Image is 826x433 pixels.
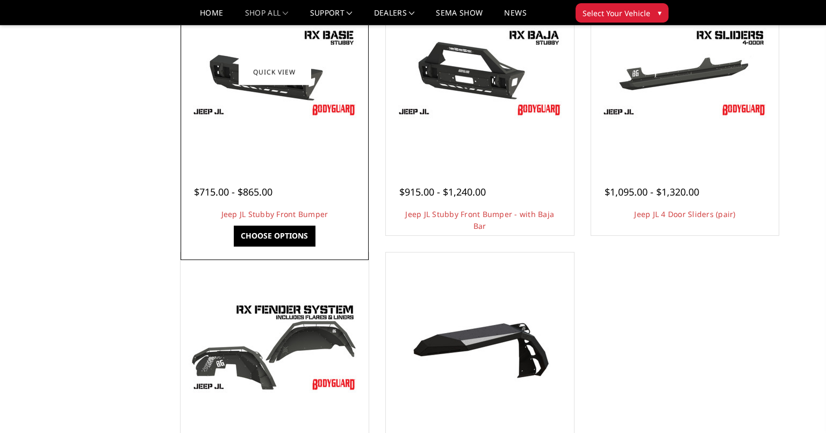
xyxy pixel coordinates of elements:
[200,9,223,25] a: Home
[504,9,526,25] a: News
[310,9,353,25] a: Support
[194,185,272,198] span: $715.00 - $865.00
[436,9,483,25] a: SEMA Show
[234,226,315,246] a: Choose Options
[658,7,662,18] span: ▾
[189,24,361,120] img: Jeep JL Stubby Front Bumper
[245,9,289,25] a: shop all
[399,185,486,198] span: $915.00 - $1,240.00
[605,185,699,198] span: $1,095.00 - $1,320.00
[239,59,311,84] a: Quick view
[405,209,554,231] a: Jeep JL Stubby Front Bumper - with Baja Bar
[772,381,826,433] iframe: Chat Widget
[634,209,735,219] a: Jeep JL 4 Door Sliders (pair)
[221,209,328,219] a: Jeep JL Stubby Front Bumper
[583,8,650,19] span: Select Your Vehicle
[576,3,669,23] button: Select Your Vehicle
[374,9,415,25] a: Dealers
